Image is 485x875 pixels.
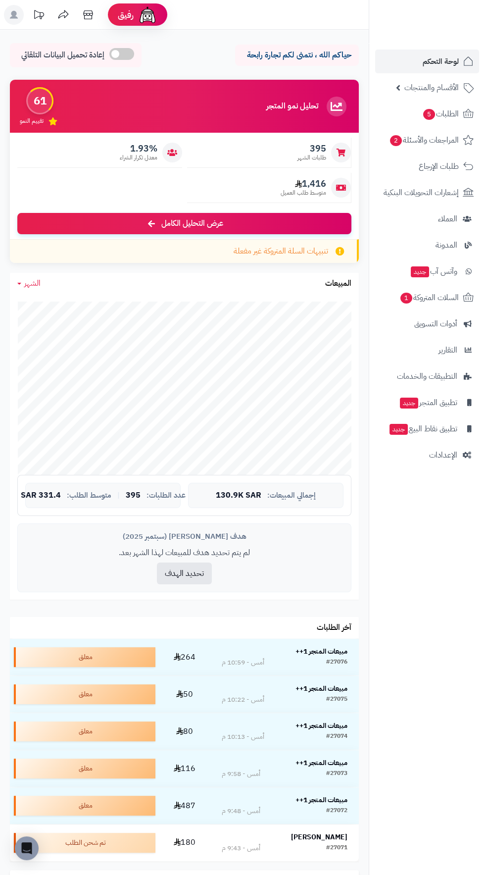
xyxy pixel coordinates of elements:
span: 395 [297,143,326,154]
a: السلات المتروكة1 [375,286,479,309]
p: لم يتم تحديد هدف للمبيعات لهذا الشهر بعد. [25,547,343,559]
span: جديد [411,266,429,277]
strong: مبيعات المتجر 1++ [295,646,347,657]
div: تم شحن الطلب [14,833,155,853]
span: جديد [400,398,418,409]
span: معدل تكرار الشراء [120,154,157,162]
span: عدد الطلبات: [146,491,186,500]
span: أدوات التسويق [414,317,457,331]
button: تحديد الهدف [157,563,212,584]
td: 264 [159,639,210,675]
img: ai-face.png [138,5,157,25]
div: معلق [14,721,155,741]
a: العملاء [375,207,479,231]
div: #27075 [326,695,347,705]
span: إشعارات التحويلات البنكية [384,186,459,200]
div: أمس - 10:59 م [222,658,264,668]
strong: مبيعات المتجر 1++ [295,683,347,694]
span: تنبيهات السلة المتروكة غير مفعلة [234,246,328,257]
span: جديد [389,424,408,435]
span: عرض التحليل الكامل [161,218,223,229]
a: الطلبات5 [375,102,479,126]
div: #27071 [326,843,347,853]
a: عرض التحليل الكامل [17,213,351,234]
span: | [117,492,120,499]
span: 1.93% [120,143,157,154]
a: التطبيقات والخدمات [375,364,479,388]
td: 180 [159,824,210,861]
div: #27076 [326,658,347,668]
a: تحديثات المنصة [26,5,51,27]
span: تطبيق المتجر [399,396,457,410]
td: 80 [159,713,210,750]
td: 487 [159,787,210,824]
span: إجمالي المبيعات: [267,491,316,500]
div: #27074 [326,732,347,742]
span: المراجعات والأسئلة [389,133,459,147]
span: الأقسام والمنتجات [404,81,459,95]
div: أمس - 10:22 م [222,695,264,705]
div: معلق [14,684,155,704]
div: أمس - 9:58 م [222,769,260,779]
td: 50 [159,676,210,713]
div: معلق [14,647,155,667]
a: الإعدادات [375,443,479,467]
span: السلات المتروكة [399,291,459,305]
span: 331.4 SAR [21,491,61,500]
a: وآتس آبجديد [375,259,479,283]
a: المدونة [375,233,479,257]
a: أدوات التسويق [375,312,479,336]
span: 395 [126,491,141,500]
td: 116 [159,750,210,787]
span: رفيق [118,9,134,21]
a: طلبات الإرجاع [375,154,479,178]
span: تقييم النمو [20,117,44,125]
div: #27072 [326,806,347,816]
span: وآتس آب [410,264,457,278]
span: متوسط الطلب: [67,491,111,500]
h3: آخر الطلبات [317,623,351,632]
div: أمس - 9:43 م [222,843,260,853]
span: التقارير [438,343,457,357]
div: أمس - 9:48 م [222,806,260,816]
a: المراجعات والأسئلة2 [375,128,479,152]
span: 2 [389,135,402,147]
span: العملاء [438,212,457,226]
strong: مبيعات المتجر 1++ [295,721,347,731]
span: المدونة [436,238,457,252]
div: Open Intercom Messenger [15,836,39,860]
span: الإعدادات [429,448,457,462]
span: متوسط طلب العميل [281,189,326,197]
a: تطبيق المتجرجديد [375,391,479,414]
span: التطبيقات والخدمات [397,369,457,383]
a: تطبيق نقاط البيعجديد [375,417,479,441]
span: طلبات الإرجاع [419,159,459,173]
div: هدف [PERSON_NAME] (سبتمبر 2025) [25,531,343,542]
span: 1 [400,292,413,304]
a: التقارير [375,338,479,362]
div: معلق [14,796,155,816]
div: أمس - 10:13 م [222,732,264,742]
span: تطبيق نقاط البيع [388,422,457,436]
span: 5 [423,108,436,120]
span: 1,416 [281,178,326,189]
span: 130.9K SAR [216,491,261,500]
strong: [PERSON_NAME] [291,832,347,842]
div: #27073 [326,769,347,779]
span: لوحة التحكم [423,54,459,68]
span: طلبات الشهر [297,154,326,162]
a: الشهر [17,278,41,289]
p: حياكم الله ، نتمنى لكم تجارة رابحة [242,50,351,61]
a: إشعارات التحويلات البنكية [375,181,479,205]
span: الشهر [24,277,41,289]
h3: تحليل نمو المتجر [266,102,318,111]
span: الطلبات [422,107,459,121]
div: معلق [14,759,155,778]
a: لوحة التحكم [375,50,479,73]
strong: مبيعات المتجر 1++ [295,795,347,805]
span: إعادة تحميل البيانات التلقائي [21,50,104,61]
strong: مبيعات المتجر 1++ [295,758,347,768]
img: logo-2.png [418,7,476,28]
h3: المبيعات [325,279,351,288]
